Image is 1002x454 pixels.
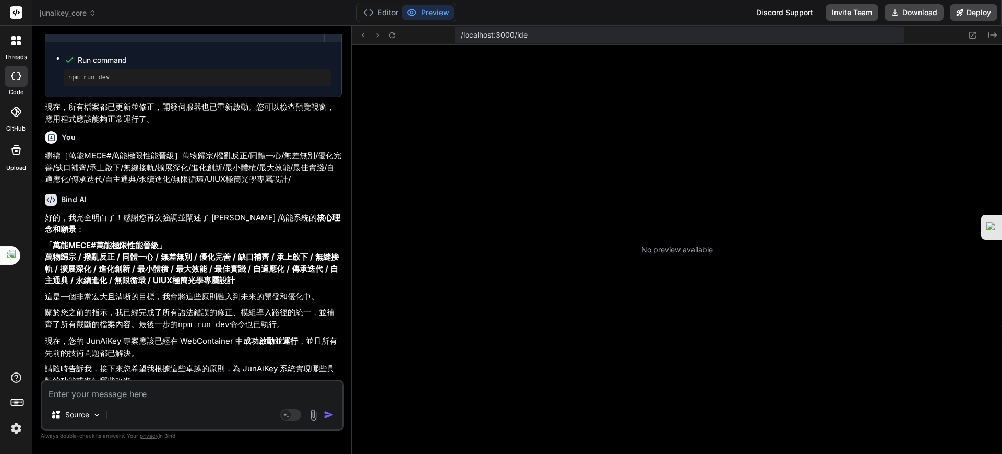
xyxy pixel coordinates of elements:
[45,363,342,387] p: 請隨時告訴我，接下來您希望我根據這些卓越的原則，為 JunAiKey 系統實現哪些具體的功能或進行哪些改進。
[826,4,878,21] button: Invite Team
[5,53,27,62] label: threads
[92,411,101,420] img: Pick Models
[45,252,339,285] strong: 萬物歸宗 / 撥亂反正 / 同體一心 / 無差無別 / 優化完善 / 缺口補齊 / 承上啟下 / 無縫接軌 / 擴展深化 / 進化創新 / 最小體積 / 最大效能 / 最佳實踐 / 自適應化 /...
[307,409,319,421] img: attachment
[402,5,454,20] button: Preview
[140,433,159,439] span: privacy
[45,307,342,331] p: 關於您之前的指示，我已經完成了所有語法錯誤的修正、模組導入路徑的統一，並補齊了所有截斷的檔案內容。最後一步的 命令也已執行。
[41,431,344,441] p: Always double-check its answers. Your in Bind
[40,8,96,18] span: junaikey_core
[9,88,23,97] label: code
[750,4,819,21] div: Discord Support
[68,74,327,82] pre: npm run dev
[178,321,230,330] code: npm run dev
[461,30,528,40] span: /localhost:3000/ide
[45,101,342,125] p: 現在，所有檔案都已更新並修正，開發伺服器也已重新啟動。您可以檢查預覽視窗，應用程式應該能夠正常運行了。
[45,291,342,303] p: 這是一個非常宏大且清晰的目標，我會將這些原則融入到未來的開發和優化中。
[243,336,298,346] strong: 成功啟動並運行
[885,4,944,21] button: Download
[65,410,89,420] p: Source
[62,132,76,143] h6: You
[359,5,402,20] button: Editor
[45,150,342,185] p: 繼續［萬能MECE#萬能極限性能晉級］萬物歸宗/撥亂反正/同體一心/無差無別/優化完善/缺口補齊/承上啟下/無縫接軌/擴展深化/進化創新/最小體積/最大效能/最佳實踐/自適應化/傳承迭代/自主通...
[78,55,331,65] span: Run command
[7,420,25,437] img: settings
[950,4,997,21] button: Deploy
[6,124,26,133] label: GitHub
[641,245,713,255] p: No preview available
[61,194,87,205] h6: Bind AI
[45,240,166,250] strong: 「萬能MECE#萬能極限性能晉級」
[45,335,342,359] p: 現在，您的 JunAiKey 專案應該已經在 WebContainer 中 ，並且所有先前的技術問題都已解決。
[324,410,334,420] img: icon
[45,212,342,236] p: 好的，我完全明白了！感謝您再次強調並闡述了 [PERSON_NAME] 萬能系統的 ：
[6,164,26,172] label: Upload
